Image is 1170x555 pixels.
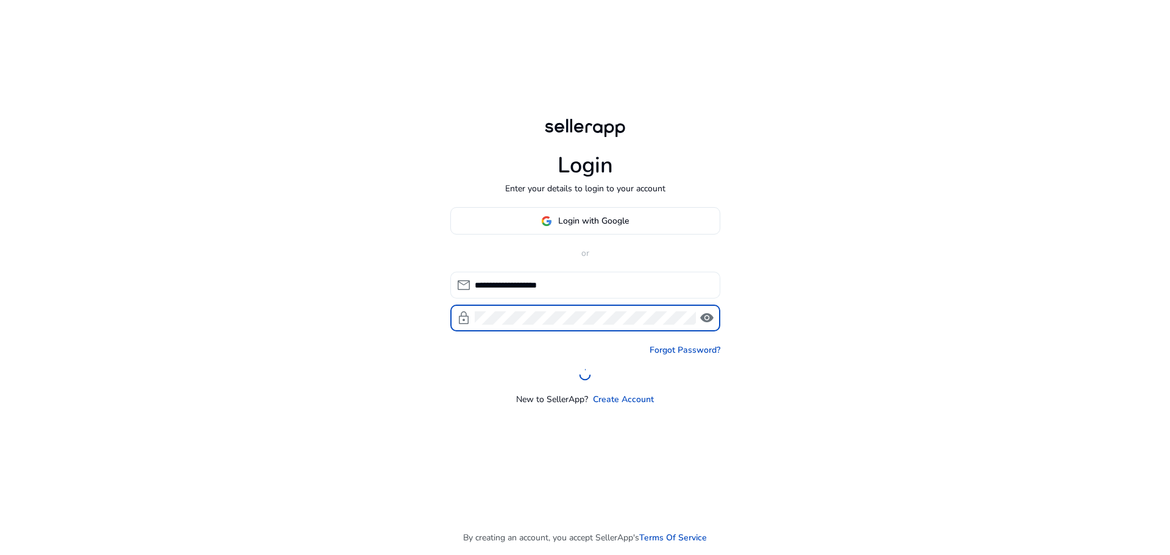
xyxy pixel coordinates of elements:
[558,214,629,227] span: Login with Google
[450,207,720,235] button: Login with Google
[456,311,471,325] span: lock
[505,182,665,195] p: Enter your details to login to your account
[650,344,720,356] a: Forgot Password?
[639,531,707,544] a: Terms Of Service
[700,311,714,325] span: visibility
[516,393,588,406] p: New to SellerApp?
[450,247,720,260] p: or
[456,278,471,292] span: mail
[558,152,613,179] h1: Login
[541,216,552,227] img: google-logo.svg
[593,393,654,406] a: Create Account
